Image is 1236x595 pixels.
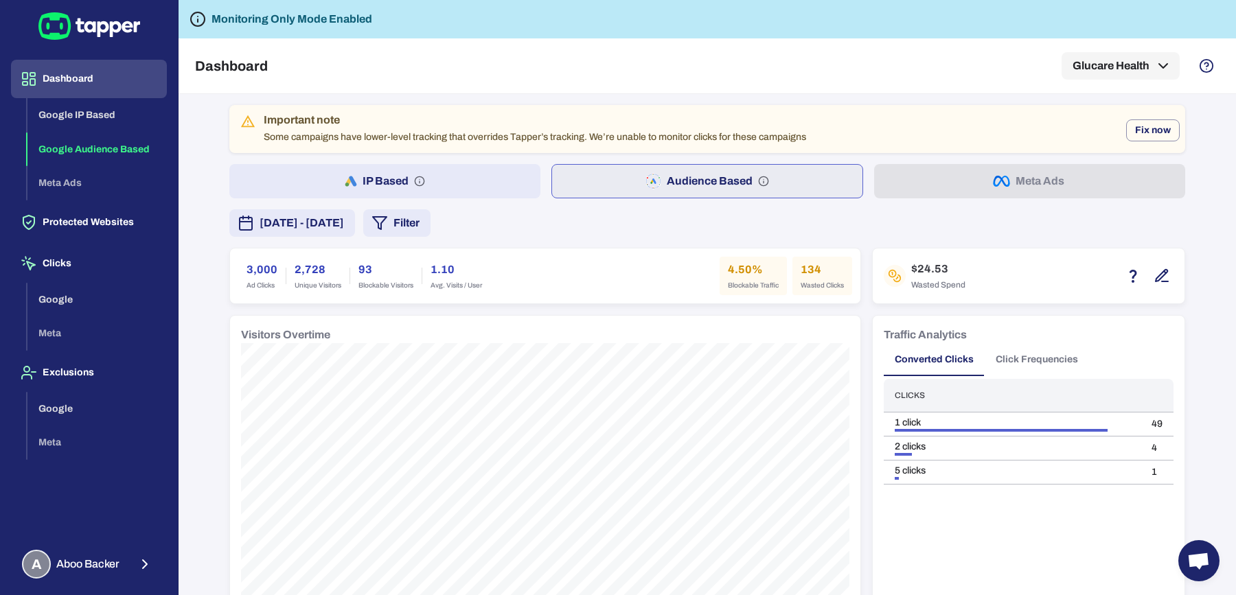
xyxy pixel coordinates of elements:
a: Google IP Based [27,108,167,120]
div: Important note [264,113,806,127]
span: Avg. Visits / User [431,281,482,290]
h6: 93 [358,261,413,278]
svg: Tapper is not blocking any fraudulent activity for this domain [190,11,206,27]
a: Dashboard [11,72,167,84]
h6: $24.53 [911,261,965,277]
button: Estimation based on the quantity of invalid click x cost-per-click. [1121,264,1145,288]
button: Audience Based [551,164,864,198]
h6: 2,728 [295,261,341,278]
svg: Audience based: Search, Display, Shopping, Video Performance Max, Demand Generation [758,176,769,187]
span: [DATE] - [DATE] [260,215,344,231]
button: Exclusions [11,353,167,392]
td: 1 [1141,460,1174,485]
div: Some campaigns have lower-level tracking that overrides Tapper’s tracking. We’re unable to monito... [264,109,806,149]
a: Google Audience Based [27,142,167,154]
h6: 3,000 [247,261,277,278]
a: Protected Websites [11,215,167,227]
button: Google IP Based [27,98,167,132]
a: Google [27,292,167,304]
h6: 134 [801,261,844,278]
button: Google [27,392,167,426]
a: Open chat [1178,540,1220,581]
button: Google [27,283,167,317]
button: [DATE] - [DATE] [229,209,355,237]
td: 49 [1141,412,1174,436]
span: Aboo Backer [56,557,119,571]
td: 4 [1141,436,1174,460]
a: Clicks [11,257,167,268]
span: Ad Clicks [247,281,277,290]
h6: Monitoring Only Mode Enabled [211,11,372,27]
button: Clicks [11,244,167,283]
button: IP Based [229,164,540,198]
h6: Visitors Overtime [241,327,330,343]
span: Blockable Visitors [358,281,413,290]
button: Glucare Health [1062,52,1180,80]
div: 5 clicks [895,465,1130,477]
h6: 1.10 [431,261,482,278]
a: Exclusions [11,366,167,377]
h6: Traffic Analytics [884,327,967,343]
div: A [22,550,51,579]
span: Wasted Spend [911,280,965,291]
h6: 4.50% [728,261,779,278]
a: Google [27,401,167,413]
div: 2 clicks [895,441,1130,453]
button: Converted Clicks [884,343,985,376]
span: Unique Visitors [295,281,341,290]
button: AAboo Backer [11,544,167,584]
button: Click Frequencies [985,343,1089,376]
span: Blockable Traffic [728,281,779,290]
div: 1 click [895,417,1130,429]
button: Filter [363,209,431,237]
span: Wasted Clicks [801,281,844,290]
th: Clicks [884,379,1141,412]
svg: IP based: Search, Display, and Shopping. [414,176,425,187]
h5: Dashboard [195,58,268,74]
button: Dashboard [11,60,167,98]
button: Google Audience Based [27,132,167,167]
button: Protected Websites [11,203,167,242]
button: Fix now [1126,119,1180,141]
